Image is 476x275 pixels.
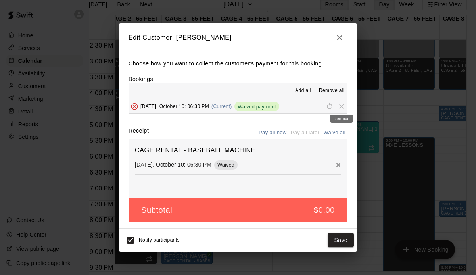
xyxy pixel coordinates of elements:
button: To be removed[DATE], October 10: 06:30 PM(Current)Waived paymentRescheduleRemove [129,99,347,114]
button: Add all [290,85,316,97]
button: Save [328,233,354,248]
label: Bookings [129,76,153,82]
span: Waived payment [234,104,279,110]
h2: Edit Customer: [PERSON_NAME] [119,23,357,52]
h6: CAGE RENTAL - BASEBALL MACHINE [135,145,341,156]
div: Remove [330,115,353,123]
button: Pay all now [257,127,289,139]
span: Add all [295,87,311,95]
span: Reschedule [324,103,336,109]
button: Waive all [321,127,347,139]
h5: $0.00 [314,205,335,215]
span: (Current) [211,104,232,109]
span: Remove all [319,87,344,95]
label: Receipt [129,127,149,139]
span: To be removed [129,103,140,109]
span: Notify participants [139,237,180,243]
span: Remove [336,103,347,109]
h5: Subtotal [141,205,172,215]
p: [DATE], October 10: 06:30 PM [135,161,211,169]
span: [DATE], October 10: 06:30 PM [140,104,209,109]
button: Remove all [316,85,347,97]
button: Remove [332,159,344,171]
span: Waived [214,162,238,168]
p: Choose how you want to collect the customer's payment for this booking [129,59,347,69]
